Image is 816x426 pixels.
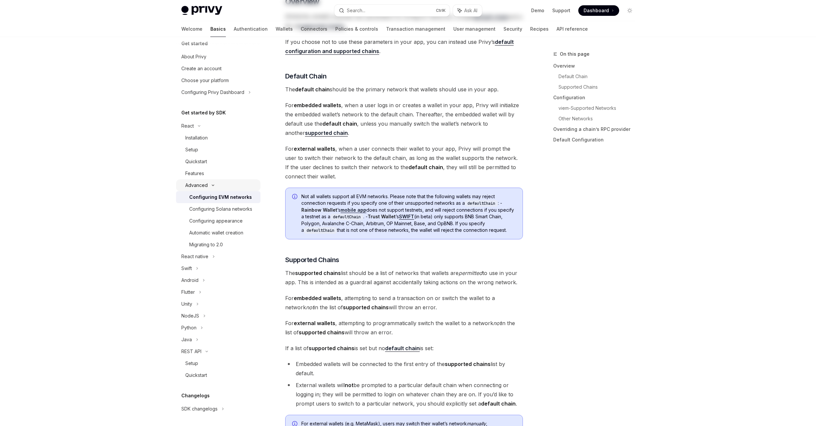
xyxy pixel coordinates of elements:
a: Basics [210,21,226,37]
strong: default chain [481,400,516,407]
span: The should be the primary network that wallets should use in your app. [285,85,523,94]
div: React native [181,253,208,260]
span: If you choose not to use these parameters in your app, you can instead use Privy’s . [285,37,523,56]
a: Setup [176,144,260,156]
div: Setup [185,146,198,154]
em: permitted [459,270,482,276]
a: mobile app [341,207,366,213]
div: Features [185,169,204,177]
strong: default chain [295,86,330,93]
div: REST API [181,348,201,355]
a: Choose your platform [176,75,260,86]
span: For , attempting to send a transaction on or switch the wallet to a network in the list of will t... [285,293,523,312]
a: Configuring EVM networks [176,191,260,203]
div: Quickstart [185,371,207,379]
a: SWIFT [399,214,414,220]
a: Overriding a chain’s RPC provider [553,124,640,135]
a: Setup [176,357,260,369]
strong: default chain [408,164,443,170]
svg: Info [292,194,299,200]
div: Automatic wallet creation [189,229,243,237]
a: Other Networks [559,113,640,124]
div: Unity [181,300,192,308]
span: The list should be a list of networks that wallets are to use in your app. This is intended as a ... [285,268,523,287]
a: Configuration [553,92,640,103]
strong: external wallets [294,320,335,326]
code: defaultChain [330,214,363,220]
button: Toggle dark mode [624,5,635,16]
a: default chain [385,345,420,352]
li: Embedded wallets will be connected to the first entry of the list by default. [285,359,523,378]
a: viem-Supported Networks [559,103,640,113]
strong: supported chains [445,361,491,367]
strong: embedded wallets [294,102,341,108]
div: React [181,122,194,130]
a: Security [503,21,522,37]
span: For , when a user logs in or creates a wallet in your app, Privy will initialize the embedded wal... [285,101,523,137]
a: Migrating to 2.0 [176,239,260,251]
a: Support [552,7,570,14]
strong: Trust Wallet [368,214,396,219]
button: Ask AI [453,5,482,16]
a: Default Configuration [553,135,640,145]
strong: default chain [322,120,357,127]
div: Swift [181,264,192,272]
span: On this page [560,50,589,58]
a: Supported Chains [559,82,640,92]
div: Migrating to 2.0 [189,241,223,249]
h5: Changelogs [181,392,210,400]
strong: supported chains [343,304,389,311]
strong: supported chain [305,130,348,136]
a: Dashboard [578,5,619,16]
div: NodeJS [181,312,199,320]
div: Configuring EVM networks [189,193,252,201]
span: Dashboard [584,7,609,14]
div: Create an account [181,65,222,73]
a: Default Chain [559,71,640,82]
a: Configuring Solana networks [176,203,260,215]
a: Authentication [234,21,268,37]
em: not [306,304,314,311]
a: Features [176,167,260,179]
a: Quickstart [176,156,260,167]
code: defaultChain [465,200,498,207]
a: Recipes [530,21,549,37]
div: Quickstart [185,158,207,166]
button: Search...CtrlK [334,5,450,16]
div: Search... [347,7,365,15]
li: External wallets will be prompted to a particular default chain when connecting or logging in; th... [285,380,523,408]
span: For , when a user connects their wallet to your app, Privy will prompt the user to switch their n... [285,144,523,181]
strong: embedded wallets [294,295,341,301]
div: Configuring Privy Dashboard [181,88,244,96]
a: Configuring appearance [176,215,260,227]
a: Policies & controls [335,21,378,37]
a: User management [453,21,496,37]
div: Setup [185,359,198,367]
div: Configuring Solana networks [189,205,252,213]
a: Connectors [301,21,327,37]
strong: Rainbow Wallet [301,207,337,213]
div: Configuring appearance [189,217,243,225]
h5: Get started by SDK [181,109,226,117]
div: Android [181,276,198,284]
a: Welcome [181,21,202,37]
a: Wallets [276,21,293,37]
a: API reference [557,21,588,37]
span: Default Chain [285,72,327,81]
span: Supported Chains [285,255,339,264]
div: Advanced [185,181,208,189]
span: If a list of is set but no is set: [285,344,523,353]
a: Transaction management [386,21,445,37]
strong: external wallets [294,145,335,152]
div: Installation [185,134,208,142]
div: Python [181,324,196,332]
code: defaultChain [304,227,337,234]
span: For , attempting to programmatically switch the wallet to a network in the list of will throw an ... [285,319,523,337]
a: About Privy [176,51,260,63]
div: About Privy [181,53,206,61]
span: Ctrl K [436,8,446,13]
strong: not [345,382,353,388]
strong: supported chains [309,345,354,351]
div: Flutter [181,288,195,296]
em: not [493,320,501,326]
